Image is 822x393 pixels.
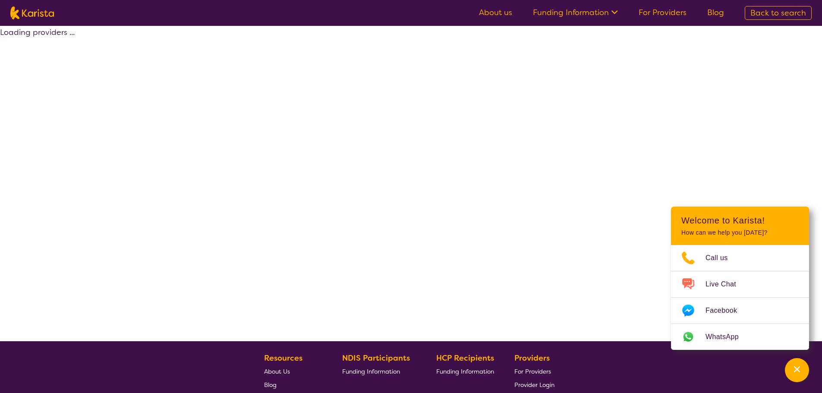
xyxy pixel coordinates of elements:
[705,252,738,264] span: Call us
[514,353,550,363] b: Providers
[264,365,322,378] a: About Us
[750,8,806,18] span: Back to search
[264,381,277,389] span: Blog
[514,365,554,378] a: For Providers
[436,368,494,375] span: Funding Information
[514,368,551,375] span: For Providers
[681,229,799,236] p: How can we help you [DATE]?
[705,304,747,317] span: Facebook
[514,381,554,389] span: Provider Login
[785,358,809,382] button: Channel Menu
[671,245,809,350] ul: Choose channel
[436,353,494,363] b: HCP Recipients
[10,6,54,19] img: Karista logo
[436,365,494,378] a: Funding Information
[342,365,416,378] a: Funding Information
[705,330,749,343] span: WhatsApp
[479,7,512,18] a: About us
[264,353,302,363] b: Resources
[264,378,322,391] a: Blog
[671,324,809,350] a: Web link opens in a new tab.
[707,7,724,18] a: Blog
[533,7,618,18] a: Funding Information
[681,215,799,226] h2: Welcome to Karista!
[671,207,809,350] div: Channel Menu
[639,7,687,18] a: For Providers
[342,353,410,363] b: NDIS Participants
[342,368,400,375] span: Funding Information
[514,378,554,391] a: Provider Login
[745,6,812,20] a: Back to search
[705,278,746,291] span: Live Chat
[264,368,290,375] span: About Us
